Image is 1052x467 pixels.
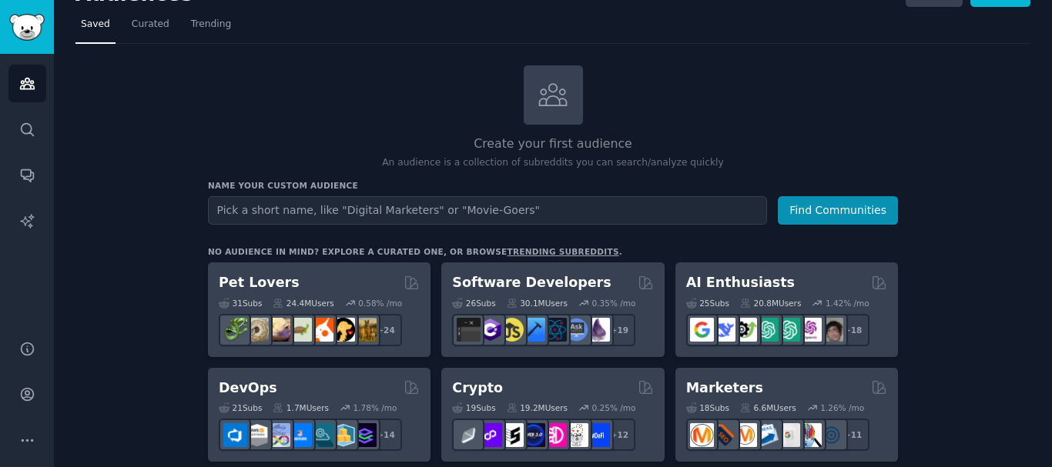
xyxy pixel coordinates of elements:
div: 30.1M Users [507,298,568,309]
div: + 11 [837,419,869,451]
div: 21 Sub s [219,402,262,413]
img: ethstaker [500,423,524,447]
div: 0.58 % /mo [358,298,402,309]
div: 1.42 % /mo [826,298,869,309]
img: DeepSeek [712,318,735,342]
img: PlatformEngineers [353,423,377,447]
img: bigseo [712,423,735,447]
img: reactnative [543,318,567,342]
img: AskMarketing [733,423,757,447]
img: AItoolsCatalog [733,318,757,342]
div: 31 Sub s [219,298,262,309]
img: googleads [776,423,800,447]
a: Saved [75,12,116,44]
h2: Software Developers [452,273,611,292]
h2: DevOps [219,379,277,398]
img: platformengineering [310,423,333,447]
div: + 24 [370,314,402,346]
img: DevOpsLinks [288,423,312,447]
div: 24.4M Users [273,298,333,309]
div: 25 Sub s [686,298,729,309]
img: GummySearch logo [9,14,45,41]
img: Emailmarketing [755,423,779,447]
img: web3 [521,423,545,447]
a: Curated [126,12,175,44]
p: An audience is a collection of subreddits you can search/analyze quickly [208,156,898,170]
div: + 18 [837,314,869,346]
h2: AI Enthusiasts [686,273,795,292]
img: ethfinance [457,423,481,447]
img: aws_cdk [331,423,355,447]
h2: Create your first audience [208,135,898,154]
img: elixir [586,318,610,342]
img: chatgpt_promptDesign [755,318,779,342]
img: csharp [478,318,502,342]
a: trending subreddits [507,247,618,256]
div: 1.7M Users [273,402,329,413]
img: software [457,318,481,342]
div: + 14 [370,419,402,451]
span: Trending [191,18,231,32]
a: Trending [186,12,236,44]
img: MarketingResearch [798,423,822,447]
img: CryptoNews [565,423,588,447]
h2: Marketers [686,379,763,398]
img: defiblockchain [543,423,567,447]
img: AWS_Certified_Experts [245,423,269,447]
img: herpetology [223,318,247,342]
div: + 19 [603,314,635,346]
img: cockatiel [310,318,333,342]
div: 0.25 % /mo [592,402,636,413]
div: 1.26 % /mo [820,402,864,413]
img: OpenAIDev [798,318,822,342]
img: PetAdvice [331,318,355,342]
div: 0.35 % /mo [592,298,636,309]
div: 1.78 % /mo [353,402,397,413]
img: learnjavascript [500,318,524,342]
img: turtle [288,318,312,342]
img: defi_ [586,423,610,447]
input: Pick a short name, like "Digital Marketers" or "Movie-Goers" [208,196,767,225]
span: Curated [132,18,169,32]
div: 18 Sub s [686,402,729,413]
img: chatgpt_prompts_ [776,318,800,342]
div: 19.2M Users [507,402,568,413]
img: ArtificalIntelligence [819,318,843,342]
img: dogbreed [353,318,377,342]
div: No audience in mind? Explore a curated one, or browse . [208,246,622,257]
img: Docker_DevOps [266,423,290,447]
img: iOSProgramming [521,318,545,342]
div: 26 Sub s [452,298,495,309]
div: 6.6M Users [740,402,796,413]
img: 0xPolygon [478,423,502,447]
img: OnlineMarketing [819,423,843,447]
div: 20.8M Users [740,298,801,309]
img: azuredevops [223,423,247,447]
button: Find Communities [778,196,898,225]
img: ballpython [245,318,269,342]
img: content_marketing [690,423,714,447]
h3: Name your custom audience [208,180,898,191]
img: leopardgeckos [266,318,290,342]
img: AskComputerScience [565,318,588,342]
h2: Pet Lovers [219,273,300,292]
div: 19 Sub s [452,402,495,413]
span: Saved [81,18,110,32]
img: GoogleGeminiAI [690,318,714,342]
div: + 12 [603,419,635,451]
h2: Crypto [452,379,503,398]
